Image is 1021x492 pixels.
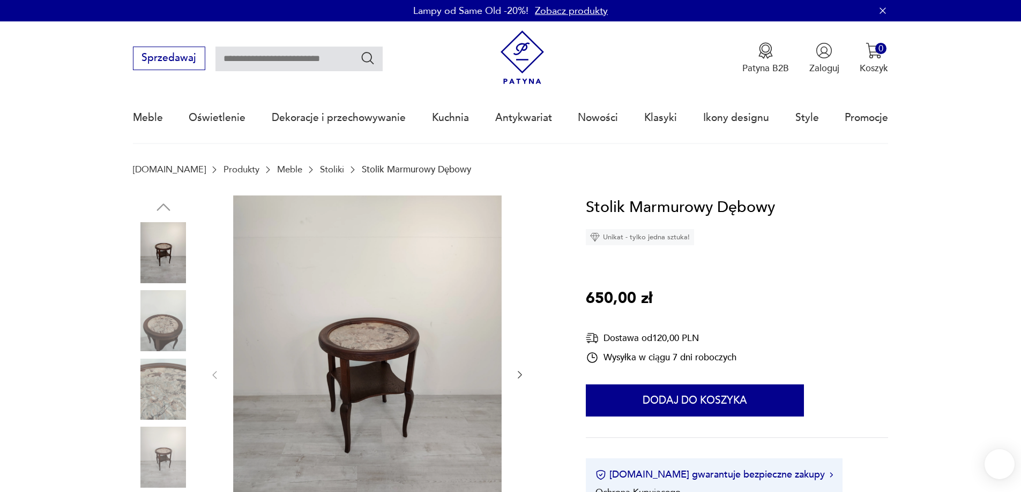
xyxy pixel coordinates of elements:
[586,351,736,364] div: Wysyłka w ciągu 7 dni roboczych
[586,286,652,311] p: 650,00 zł
[535,4,608,18] a: Zobacz produkty
[742,42,789,74] button: Patyna B2B
[586,331,736,345] div: Dostawa od 120,00 PLN
[362,164,471,175] p: Stolik Marmurowy Dębowy
[586,331,599,345] img: Ikona dostawy
[133,93,163,142] a: Meble
[644,93,677,142] a: Klasyki
[866,42,882,59] img: Ikona koszyka
[586,229,694,245] div: Unikat - tylko jedna sztuka!
[133,359,194,420] img: Zdjęcie produktu Stolik Marmurowy Dębowy
[703,93,769,142] a: Ikony designu
[133,222,194,283] img: Zdjęcie produktu Stolik Marmurowy Dębowy
[277,164,302,175] a: Meble
[845,93,888,142] a: Promocje
[809,42,839,74] button: Zaloguj
[133,164,206,175] a: [DOMAIN_NAME]
[830,472,833,478] img: Ikona strzałki w prawo
[320,164,344,175] a: Stoliki
[133,47,205,70] button: Sprzedawaj
[413,4,528,18] p: Lampy od Same Old -20%!
[189,93,245,142] a: Oświetlenie
[360,50,376,66] button: Szukaj
[595,468,833,481] button: [DOMAIN_NAME] gwarantuje bezpieczne zakupy
[272,93,406,142] a: Dekoracje i przechowywanie
[495,93,552,142] a: Antykwariat
[586,384,804,417] button: Dodaj do koszyka
[809,62,839,74] p: Zaloguj
[795,93,819,142] a: Style
[586,195,775,220] h1: Stolik Marmurowy Dębowy
[133,427,194,488] img: Zdjęcie produktu Stolik Marmurowy Dębowy
[133,55,205,63] a: Sprzedawaj
[875,43,886,54] div: 0
[816,42,832,59] img: Ikonka użytkownika
[860,62,888,74] p: Koszyk
[860,42,888,74] button: 0Koszyk
[985,449,1015,479] iframe: Smartsupp widget button
[578,93,618,142] a: Nowości
[223,164,259,175] a: Produkty
[432,93,469,142] a: Kuchnia
[757,42,774,59] img: Ikona medalu
[495,31,549,85] img: Patyna - sklep z meblami i dekoracjami vintage
[742,42,789,74] a: Ikona medaluPatyna B2B
[133,290,194,351] img: Zdjęcie produktu Stolik Marmurowy Dębowy
[590,232,600,242] img: Ikona diamentu
[742,62,789,74] p: Patyna B2B
[595,470,606,480] img: Ikona certyfikatu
